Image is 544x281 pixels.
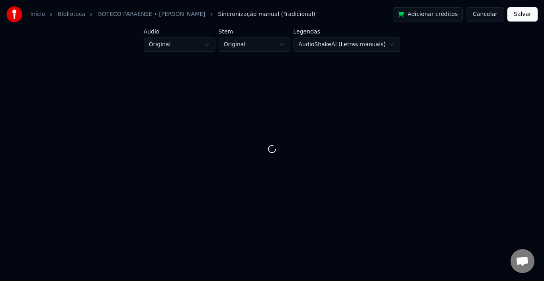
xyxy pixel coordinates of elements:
nav: breadcrumb [30,10,315,18]
a: BOTECO PARAENSE • [PERSON_NAME] [98,10,205,18]
a: Início [30,10,45,18]
span: Sincronização manual (Tradicional) [218,10,315,18]
a: Biblioteca [58,10,85,18]
img: youka [6,6,22,22]
div: Bate-papo aberto [511,249,534,273]
label: Legendas [294,29,401,34]
button: Adicionar créditos [393,7,463,22]
button: Cancelar [466,7,504,22]
button: Salvar [507,7,538,22]
label: Stem [219,29,290,34]
label: Áudio [144,29,215,34]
